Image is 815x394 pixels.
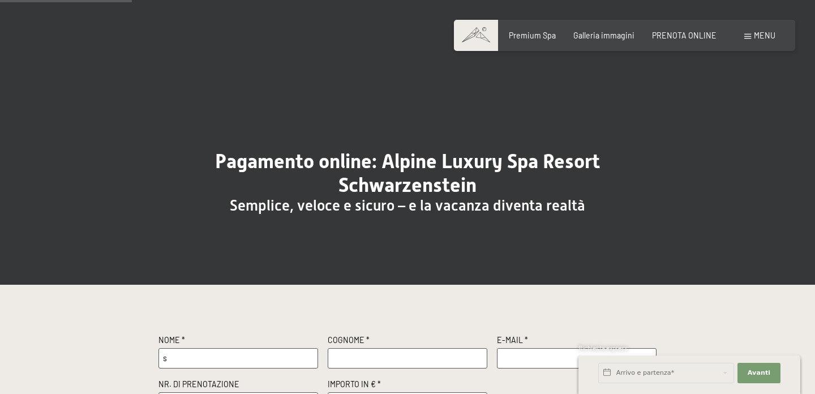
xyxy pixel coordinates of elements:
span: Menu [754,31,775,40]
label: Importo in € * [328,379,487,392]
a: PRENOTA ONLINE [652,31,717,40]
a: Galleria immagini [573,31,634,40]
span: Avanti [748,369,770,378]
span: Consenso marketing* [298,224,383,235]
button: Avanti [737,363,780,383]
span: Richiesta express [578,344,628,352]
span: Semplice, veloce e sicuro – e la vacanza diventa realtà [230,197,585,214]
label: E-Mail * [497,335,657,348]
label: Nr. di prenotazione [158,379,318,392]
span: Pagamento online: Alpine Luxury Spa Resort Schwarzenstein [215,149,600,196]
span: 1 [577,370,580,378]
a: Premium Spa [509,31,556,40]
label: Nome * [158,335,318,348]
label: Cognome * [328,335,487,348]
